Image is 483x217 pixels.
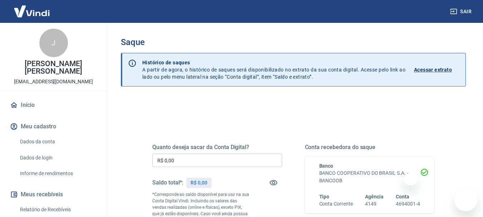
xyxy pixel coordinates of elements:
p: R$ 0,00 [191,179,207,187]
p: Acessar extrato [414,66,452,73]
span: Conta [396,194,409,199]
h3: Saque [121,37,466,47]
p: [PERSON_NAME] [PERSON_NAME] [6,60,101,75]
a: Acessar extrato [414,59,460,80]
a: Dados da conta [17,134,98,149]
a: Informe de rendimentos [17,166,98,181]
span: Banco [319,163,334,169]
h5: Conta recebedora do saque [305,144,435,151]
iframe: Fechar mensagem [403,171,418,186]
button: Meus recebíveis [9,187,98,202]
h6: BANCO COOPERATIVO DO BRASIL S.A. - BANCOOB [319,169,420,184]
h6: 4694001-4 [396,200,420,208]
iframe: Botão para abrir a janela de mensagens [454,188,477,211]
button: Sair [449,5,474,18]
a: Relatório de Recebíveis [17,202,98,217]
h6: 4149 [365,200,384,208]
a: Início [9,97,98,113]
button: Meu cadastro [9,119,98,134]
img: Vindi [9,0,55,22]
h5: Saldo total*: [152,179,183,186]
p: Histórico de saques [142,59,405,66]
h5: Quanto deseja sacar da Conta Digital? [152,144,282,151]
a: Dados de login [17,151,98,165]
span: Tipo [319,194,330,199]
span: Agência [365,194,384,199]
h6: Conta Corrente [319,200,353,208]
p: [EMAIL_ADDRESS][DOMAIN_NAME] [14,78,93,85]
div: J [39,29,68,57]
p: A partir de agora, o histórico de saques será disponibilizado no extrato da sua conta digital. Ac... [142,59,405,80]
